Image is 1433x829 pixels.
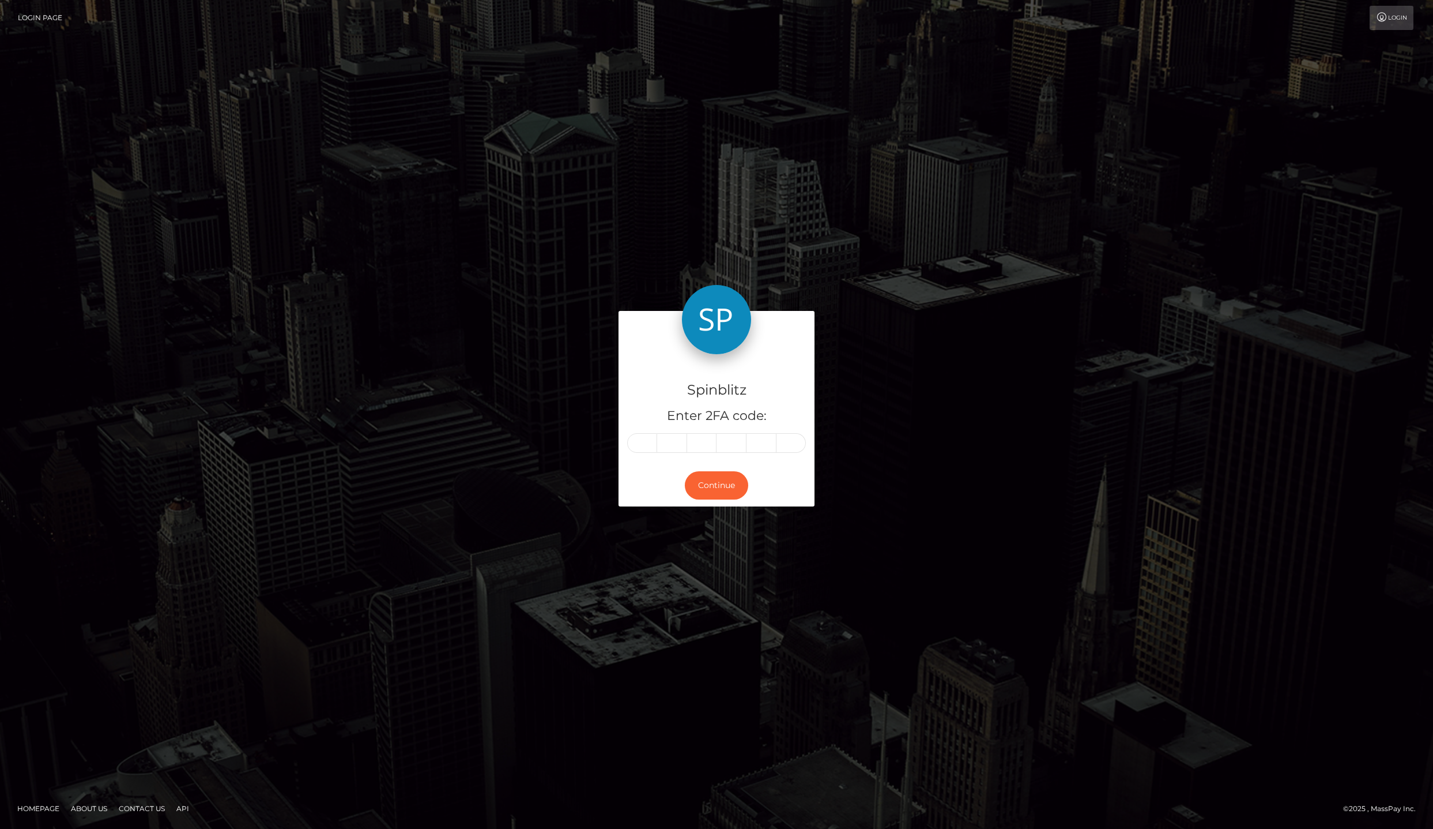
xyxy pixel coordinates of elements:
button: Continue [685,471,748,500]
a: API [172,800,194,817]
h4: Spinblitz [627,380,806,400]
a: Contact Us [114,800,169,817]
img: Spinblitz [682,285,751,354]
a: Login [1370,6,1413,30]
a: Login Page [18,6,62,30]
h5: Enter 2FA code: [627,407,806,425]
div: © 2025 , MassPay Inc. [1343,802,1424,815]
a: About Us [66,800,112,817]
a: Homepage [13,800,64,817]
